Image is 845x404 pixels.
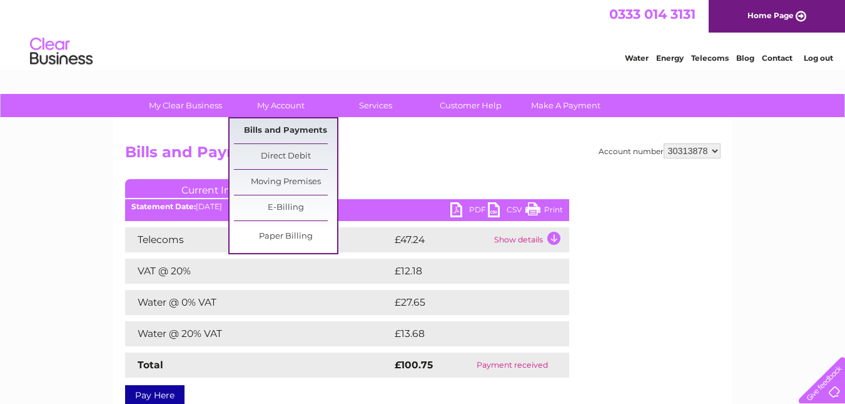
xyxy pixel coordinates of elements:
td: Payment received [456,353,569,378]
td: VAT @ 20% [125,259,392,284]
a: Current Invoice [125,179,313,198]
td: £12.18 [392,259,542,284]
a: Direct Debit [234,144,337,169]
a: Telecoms [691,53,729,63]
td: Show details [491,227,569,252]
a: Energy [656,53,684,63]
td: £27.65 [392,290,544,315]
a: My Clear Business [134,94,237,117]
div: Clear Business is a trading name of Verastar Limited (registered in [GEOGRAPHIC_DATA] No. 3667643... [128,7,719,61]
td: Water @ 20% VAT [125,321,392,346]
a: Services [324,94,427,117]
img: logo.png [29,33,93,71]
b: Statement Date: [131,202,196,211]
a: Log out [804,53,833,63]
a: 0333 014 3131 [609,6,696,22]
a: Bills and Payments [234,118,337,143]
div: Account number [599,143,721,158]
div: [DATE] [125,202,569,211]
a: Moving Premises [234,170,337,195]
td: £47.24 [392,227,491,252]
a: Contact [762,53,792,63]
a: Water [625,53,649,63]
h2: Bills and Payments [125,143,721,167]
td: £13.68 [392,321,543,346]
a: E-Billing [234,195,337,220]
a: CSV [488,202,525,220]
td: Telecoms [125,227,392,252]
strong: £100.75 [395,359,433,371]
a: Print [525,202,563,220]
a: Customer Help [419,94,522,117]
a: My Account [229,94,332,117]
a: Paper Billing [234,224,337,249]
a: Blog [736,53,754,63]
a: Make A Payment [514,94,617,117]
a: PDF [450,202,488,220]
strong: Total [138,359,163,371]
td: Water @ 0% VAT [125,290,392,315]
